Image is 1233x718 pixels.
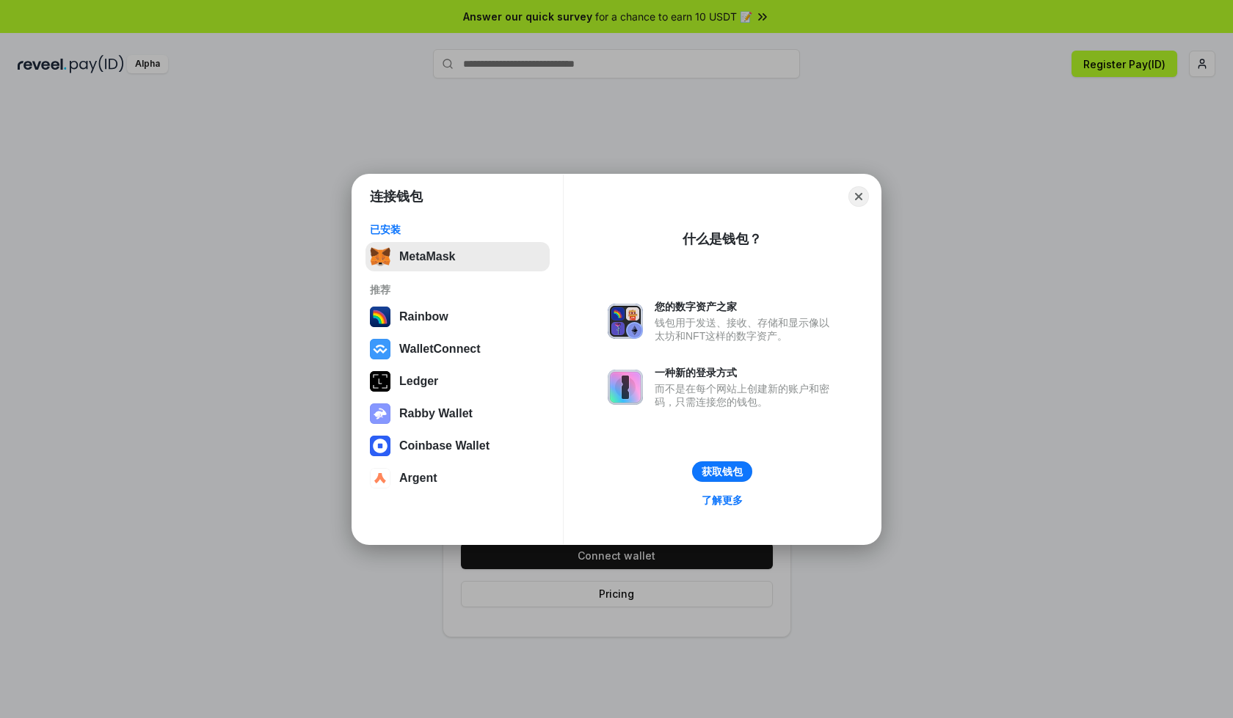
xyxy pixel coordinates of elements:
[399,439,490,453] div: Coinbase Wallet
[693,491,752,510] a: 了解更多
[365,242,550,271] button: MetaMask
[655,316,837,342] div: 钱包用于发送、接收、存储和显示像以太坊和NFT这样的数字资产。
[399,310,448,323] div: Rainbow
[370,188,423,205] h1: 连接钱包
[370,468,390,488] img: svg+xml,%3Csvg%20width%3D%2228%22%20height%3D%2228%22%20viewBox%3D%220%200%2028%2028%22%20fill%3D...
[655,366,837,379] div: 一种新的登录方式
[370,283,545,296] div: 推荐
[692,461,752,482] button: 获取钱包
[683,230,762,248] div: 什么是钱包？
[399,472,437,485] div: Argent
[399,250,455,263] div: MetaMask
[365,431,550,461] button: Coinbase Wallet
[365,334,550,364] button: WalletConnect
[702,465,743,478] div: 获取钱包
[399,407,473,420] div: Rabby Wallet
[848,186,869,207] button: Close
[365,367,550,396] button: Ledger
[370,223,545,236] div: 已安装
[399,342,481,356] div: WalletConnect
[365,464,550,493] button: Argent
[370,307,390,327] img: svg+xml,%3Csvg%20width%3D%22120%22%20height%3D%22120%22%20viewBox%3D%220%200%20120%20120%22%20fil...
[365,302,550,331] button: Rainbow
[608,304,643,339] img: svg+xml,%3Csvg%20xmlns%3D%22http%3A%2F%2Fwww.w3.org%2F2000%2Fsvg%22%20fill%3D%22none%22%20viewBox...
[370,339,390,359] img: svg+xml,%3Csvg%20width%3D%2228%22%20height%3D%2228%22%20viewBox%3D%220%200%2028%2028%22%20fill%3D...
[655,300,837,313] div: 您的数字资产之家
[370,436,390,456] img: svg+xml,%3Csvg%20width%3D%2228%22%20height%3D%2228%22%20viewBox%3D%220%200%2028%2028%22%20fill%3D...
[370,246,390,267] img: svg+xml,%3Csvg%20fill%3D%22none%22%20height%3D%2233%22%20viewBox%3D%220%200%2035%2033%22%20width%...
[370,403,390,424] img: svg+xml,%3Csvg%20xmlns%3D%22http%3A%2F%2Fwww.w3.org%2F2000%2Fsvg%22%20fill%3D%22none%22%20viewBox...
[655,382,837,409] div: 而不是在每个网站上创建新的账户和密码，只需连接您的钱包。
[608,370,643,405] img: svg+xml,%3Csvg%20xmlns%3D%22http%3A%2F%2Fwww.w3.org%2F2000%2Fsvg%22%20fill%3D%22none%22%20viewBox...
[365,399,550,428] button: Rabby Wallet
[370,371,390,392] img: svg+xml,%3Csvg%20xmlns%3D%22http%3A%2F%2Fwww.w3.org%2F2000%2Fsvg%22%20width%3D%2228%22%20height%3...
[702,494,743,507] div: 了解更多
[399,375,438,388] div: Ledger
